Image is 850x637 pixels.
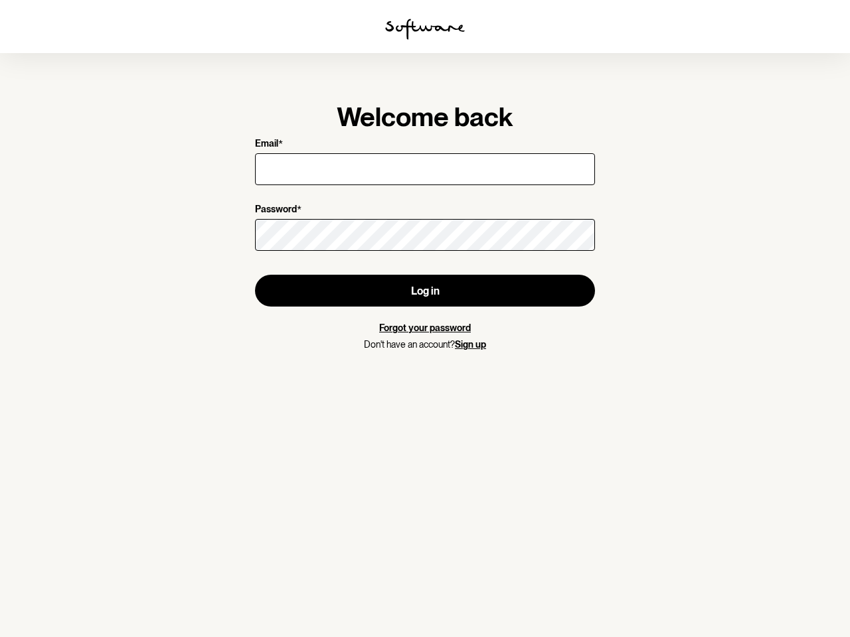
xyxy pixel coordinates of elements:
a: Forgot your password [379,322,471,333]
h1: Welcome back [255,101,595,133]
p: Email [255,138,278,151]
button: Log in [255,275,595,307]
p: Password [255,204,297,216]
a: Sign up [455,339,486,350]
img: software logo [385,19,465,40]
p: Don't have an account? [255,339,595,350]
